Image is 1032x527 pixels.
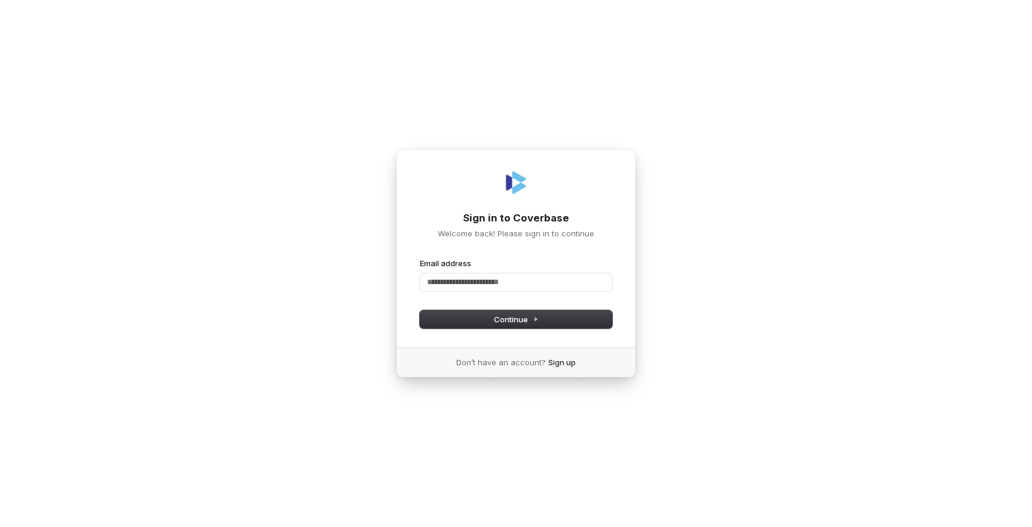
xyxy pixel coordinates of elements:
span: Continue [494,314,539,325]
label: Email address [420,258,471,269]
span: Don’t have an account? [456,357,546,368]
a: Sign up [548,357,576,368]
img: Coverbase [502,168,530,197]
button: Continue [420,310,612,328]
p: Welcome back! Please sign in to continue [420,228,612,239]
h1: Sign in to Coverbase [420,211,612,226]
